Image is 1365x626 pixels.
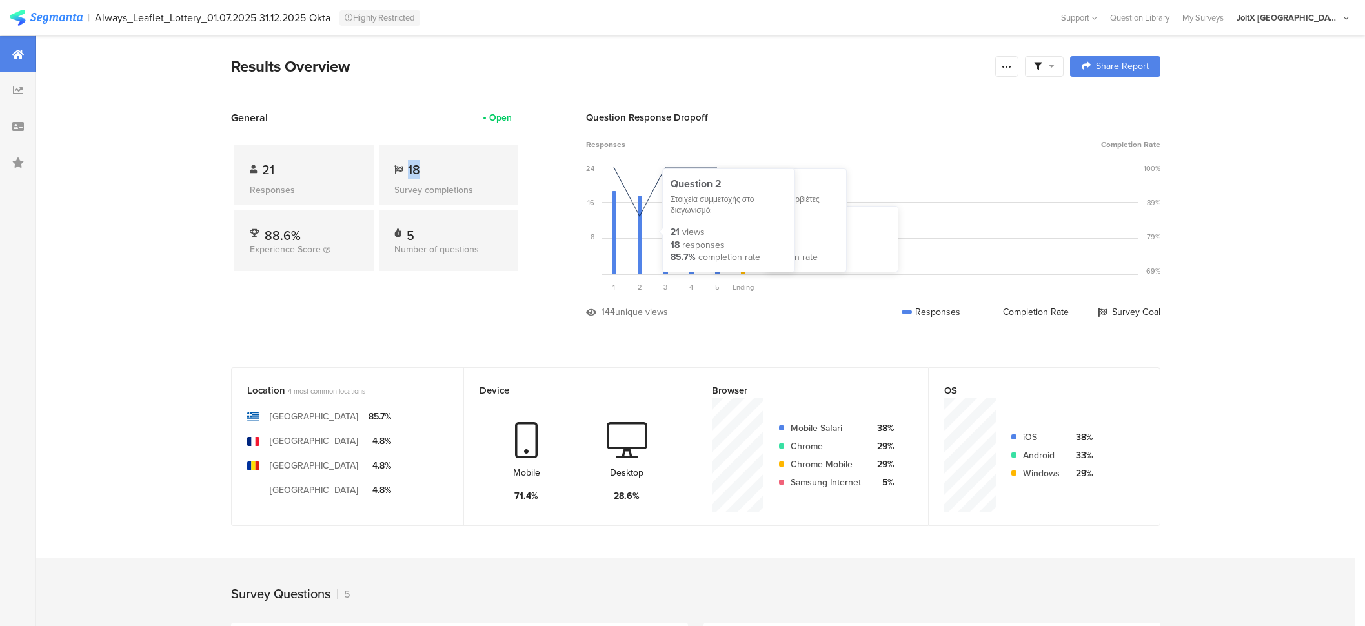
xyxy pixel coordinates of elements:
[247,383,427,398] div: Location
[591,232,594,242] div: 8
[671,251,696,264] div: 85.7%
[1147,197,1160,208] div: 89%
[231,55,989,78] div: Results Overview
[671,194,787,216] div: Στοιχεία συμμετοχής στο διαγωνισμό:
[1023,430,1060,444] div: iOS
[1144,163,1160,174] div: 100%
[270,459,358,472] div: [GEOGRAPHIC_DATA]
[231,584,330,603] div: Survey Questions
[1147,232,1160,242] div: 79%
[1096,62,1149,71] span: Share Report
[408,160,420,179] span: 18
[610,466,643,480] div: Desktop
[407,226,414,239] div: 5
[698,251,760,264] div: completion rate
[1070,449,1093,462] div: 33%
[480,383,659,398] div: Device
[1104,12,1176,24] a: Question Library
[730,282,756,292] div: Ending
[871,476,894,489] div: 5%
[514,489,538,503] div: 71.4%
[791,439,861,453] div: Chrome
[394,183,503,197] div: Survey completions
[1070,467,1093,480] div: 29%
[270,434,358,448] div: [GEOGRAPHIC_DATA]
[587,197,594,208] div: 16
[612,282,615,292] span: 1
[369,459,391,472] div: 4.8%
[671,177,787,191] div: Question 2
[689,282,693,292] span: 4
[270,410,358,423] div: [GEOGRAPHIC_DATA]
[638,282,642,292] span: 2
[369,483,391,497] div: 4.8%
[791,458,861,471] div: Chrome Mobile
[871,458,894,471] div: 29%
[1101,139,1160,150] span: Completion Rate
[337,587,350,601] div: 5
[95,12,330,24] div: Always_Leaflet_Lottery_01.07.2025-31.12.2025-Okta
[671,226,680,239] div: 21
[231,110,268,125] span: General
[262,160,274,179] span: 21
[265,226,301,245] span: 88.6%
[715,282,720,292] span: 5
[682,239,725,252] div: responses
[791,476,861,489] div: Samsung Internet
[1237,12,1340,24] div: JoltX [GEOGRAPHIC_DATA]
[489,111,512,125] div: Open
[902,305,960,319] div: Responses
[871,421,894,435] div: 38%
[369,410,391,423] div: 85.7%
[663,282,667,292] span: 3
[88,10,90,25] div: |
[712,383,891,398] div: Browser
[586,139,625,150] span: Responses
[394,243,479,256] span: Number of questions
[871,439,894,453] div: 29%
[270,483,358,497] div: [GEOGRAPHIC_DATA]
[10,10,83,26] img: segmanta logo
[250,183,358,197] div: Responses
[1061,8,1097,28] div: Support
[339,10,420,26] div: Highly Restricted
[1176,12,1230,24] a: My Surveys
[682,226,705,239] div: views
[369,434,391,448] div: 4.8%
[989,305,1069,319] div: Completion Rate
[944,383,1123,398] div: OS
[1098,305,1160,319] div: Survey Goal
[513,466,540,480] div: Mobile
[791,421,861,435] div: Mobile Safari
[1146,266,1160,276] div: 69%
[288,386,365,396] span: 4 most common locations
[615,305,668,319] div: unique views
[1023,449,1060,462] div: Android
[586,163,594,174] div: 24
[250,243,321,256] span: Experience Score
[1070,430,1093,444] div: 38%
[671,239,680,252] div: 18
[614,489,640,503] div: 28.6%
[586,110,1160,125] div: Question Response Dropoff
[602,305,615,319] div: 144
[1023,467,1060,480] div: Windows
